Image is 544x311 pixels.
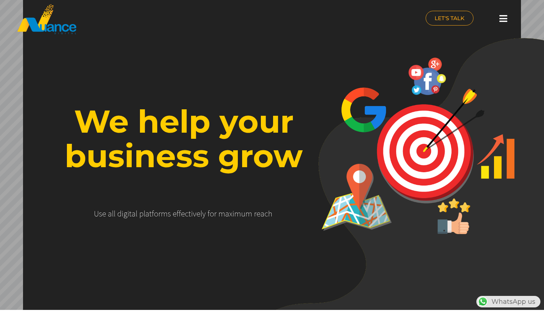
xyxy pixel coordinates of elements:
[112,209,114,218] div: l
[229,209,232,218] div: x
[191,209,193,218] div: i
[268,209,272,218] div: h
[102,209,106,218] div: e
[144,209,145,218] div: l
[189,209,191,218] div: t
[122,209,123,218] div: i
[264,209,268,218] div: c
[257,209,260,218] div: e
[123,209,127,218] div: g
[179,209,181,218] div: f
[139,209,144,218] div: p
[477,296,489,307] img: WhatsApp
[476,296,540,307] div: WhatsApp us
[17,4,268,35] a: nuance-qatar_logo
[154,209,158,218] div: o
[254,209,257,218] div: r
[94,209,99,218] div: U
[225,209,229,218] div: a
[476,298,540,306] a: WhatsAppWhatsApp us
[149,209,152,218] div: t
[47,104,320,173] rs-layer: We help your business grow
[129,209,132,218] div: t
[173,209,177,218] div: e
[168,209,171,218] div: s
[99,209,102,218] div: s
[214,209,217,218] div: r
[202,209,206,218] div: y
[218,209,225,218] div: m
[145,209,149,218] div: a
[260,209,264,218] div: a
[181,209,185,218] div: e
[177,209,179,218] div: f
[245,209,252,218] div: m
[136,209,137,218] div: l
[117,209,122,218] div: d
[210,209,214,218] div: o
[426,11,473,26] a: LET'S TALK
[108,209,112,218] div: a
[234,209,241,218] div: m
[17,4,77,35] img: nuance-qatar_logo
[241,209,245,218] div: u
[132,209,136,218] div: a
[200,209,202,218] div: l
[185,209,189,218] div: c
[127,209,129,218] div: i
[114,209,115,218] div: l
[193,209,196,218] div: v
[161,209,168,218] div: m
[158,209,161,218] div: r
[152,209,154,218] div: f
[208,209,210,218] div: f
[196,209,200,218] div: e
[232,209,234,218] div: i
[435,15,464,21] span: LET'S TALK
